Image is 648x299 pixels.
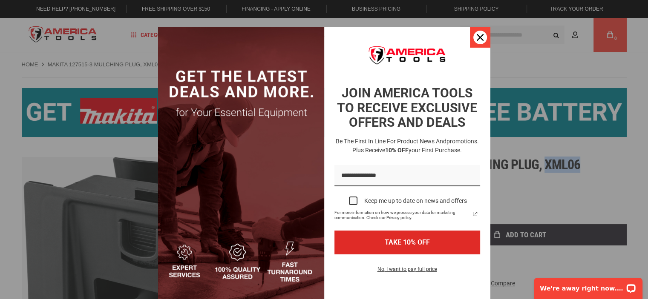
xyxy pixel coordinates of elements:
[470,27,490,48] button: Close
[477,34,484,41] svg: close icon
[334,210,470,220] span: For more information on how we process your data for marketing communication. Check our Privacy p...
[333,137,482,155] h3: Be the first in line for product news and
[528,272,648,299] iframe: LiveChat chat widget
[352,138,479,154] span: promotions. Plus receive your first purchase.
[470,209,480,219] a: Read our Privacy Policy
[385,147,409,154] strong: 10% OFF
[337,85,477,130] strong: JOIN AMERICA TOOLS TO RECEIVE EXCLUSIVE OFFERS AND DEALS
[364,197,467,205] div: Keep me up to date on news and offers
[470,209,480,219] svg: link icon
[334,231,480,254] button: TAKE 10% OFF
[371,265,444,279] button: No, I want to pay full price
[334,165,480,187] input: Email field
